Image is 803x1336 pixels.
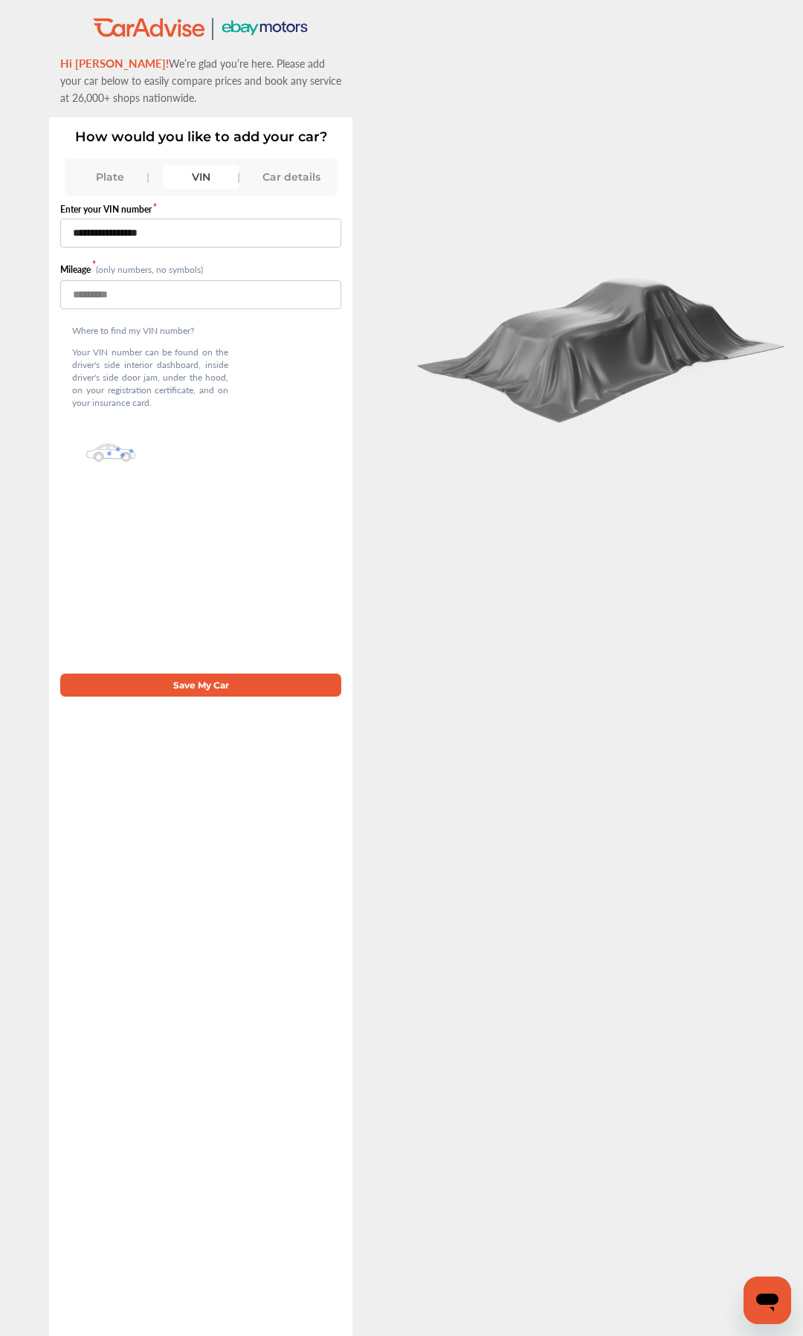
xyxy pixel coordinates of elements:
label: Enter your VIN number [60,203,341,216]
div: Car details [254,165,329,189]
div: Plate [72,165,148,189]
p: How would you like to add your car? [60,129,341,145]
p: Where to find my VIN number? [72,324,228,337]
span: Hi [PERSON_NAME]! [60,55,169,71]
p: Your VIN number can be found on the driver's side interior dashboard, inside driver's side door j... [72,346,228,409]
img: olbwX0zPblBWoAAAAASUVORK5CYII= [86,444,135,462]
small: (only numbers, no symbols) [96,263,203,276]
iframe: Button to launch messaging window [744,1277,791,1324]
label: Mileage [60,263,96,276]
button: Save My Car [60,674,341,697]
span: We’re glad you’re here. Please add your car below to easily compare prices and book any service a... [60,56,341,105]
div: VIN [163,165,239,189]
img: carCoverBlack.2823a3dccd746e18b3f8.png [410,267,795,423]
